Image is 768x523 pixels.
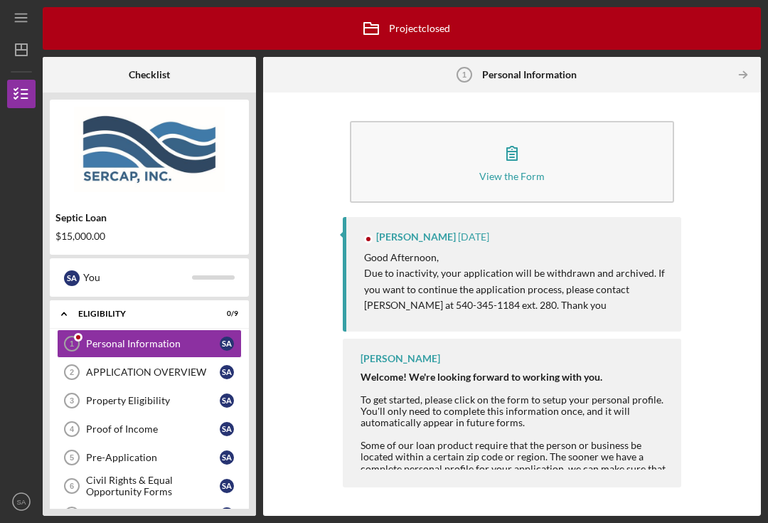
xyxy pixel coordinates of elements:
p: Due to inactivity, your application will be withdrawn and archived. If you want to continue the a... [364,265,667,313]
a: 3Property EligibilitySA [57,386,242,415]
div: [PERSON_NAME] [376,231,456,243]
div: Personal Information [86,338,220,349]
text: SA [17,498,26,506]
a: 4Proof of IncomeSA [57,415,242,443]
tspan: 1 [462,70,466,79]
tspan: 6 [70,482,74,490]
a: 1Personal InformationSA [57,329,242,358]
a: 2APPLICATION OVERVIEWSA [57,358,242,386]
tspan: 2 [70,368,74,376]
button: SA [7,487,36,516]
div: To get started, please click on the form to setup your personal profile. You'll only need to comp... [361,371,667,428]
div: S A [220,393,234,408]
div: S A [64,270,80,286]
div: $15,000.00 [55,231,243,242]
b: Checklist [129,69,170,80]
div: [PERSON_NAME] [361,353,440,364]
div: Project closed [353,11,450,46]
div: S A [220,337,234,351]
div: S A [220,507,234,522]
div: You [83,265,192,290]
tspan: 4 [70,425,75,433]
strong: Welcome! We're looking forward to working with you. [361,371,602,383]
div: View the Form [479,171,545,181]
div: Proof of Income [86,423,220,435]
p: Good Afternoon, [364,250,667,265]
div: S A [220,365,234,379]
div: Some of our loan product require that the person or business be located within a certain zip code... [361,440,667,485]
div: Septic Loan [55,212,243,223]
img: Product logo [50,107,249,192]
div: Property Eligibility [86,395,220,406]
div: Eligibility [78,310,203,318]
a: 5Pre-ApplicationSA [57,443,242,472]
div: S A [220,450,234,465]
div: S A [220,479,234,493]
time: 2025-10-01 16:24 [458,231,489,243]
a: 6Civil Rights & Equal Opportunity FormsSA [57,472,242,500]
b: Personal Information [482,69,577,80]
div: Civil Rights & Equal Opportunity Forms [86,475,220,497]
button: View the Form [350,121,674,203]
tspan: 5 [70,453,74,462]
tspan: 3 [70,396,74,405]
div: 0 / 9 [213,310,238,318]
tspan: 1 [70,339,74,348]
div: Pre-Application [86,452,220,463]
div: S A [220,422,234,436]
div: APPLICATION OVERVIEW [86,366,220,378]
